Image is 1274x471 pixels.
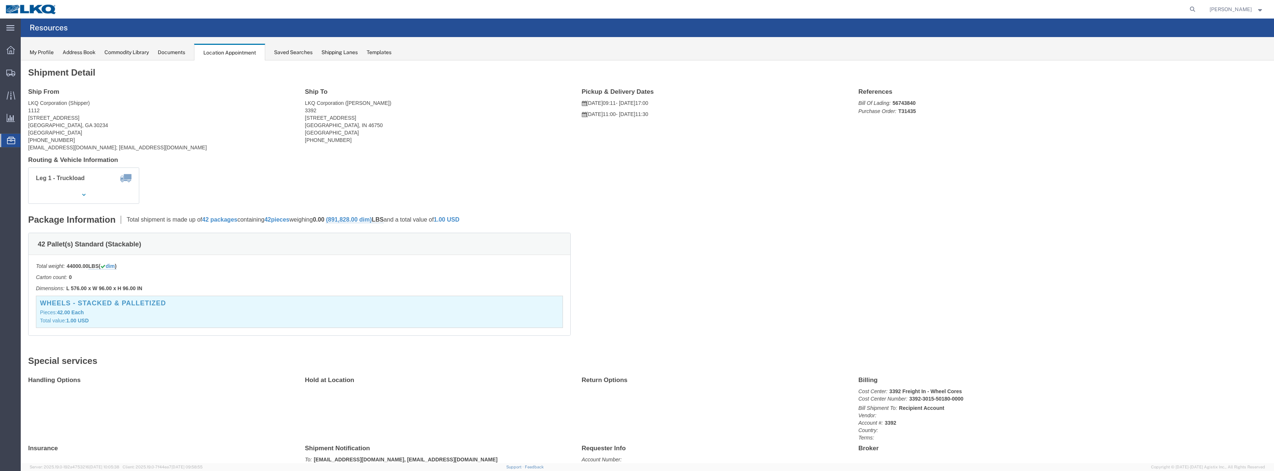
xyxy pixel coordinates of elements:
div: Saved Searches [274,49,313,56]
span: Server: 2025.19.0-192a4753216 [30,465,119,469]
span: [DATE] 09:58:55 [171,465,203,469]
span: Client: 2025.19.0-7f44ea7 [123,465,203,469]
div: Address Book [63,49,96,56]
span: Copyright © [DATE]-[DATE] Agistix Inc., All Rights Reserved [1151,464,1265,470]
div: Documents [158,49,185,56]
div: My Profile [30,49,54,56]
a: Support [506,465,525,469]
div: Location Appointment [194,44,265,61]
div: Shipping Lanes [321,49,358,56]
div: Templates [367,49,391,56]
a: Feedback [525,465,544,469]
iframe: FS Legacy Container [21,60,1274,463]
div: Commodity Library [104,49,149,56]
button: [PERSON_NAME] [1209,5,1264,14]
img: logo [5,4,57,15]
span: Christopher Reynolds [1210,5,1252,13]
span: [DATE] 10:05:38 [89,465,119,469]
h4: Resources [30,19,68,37]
